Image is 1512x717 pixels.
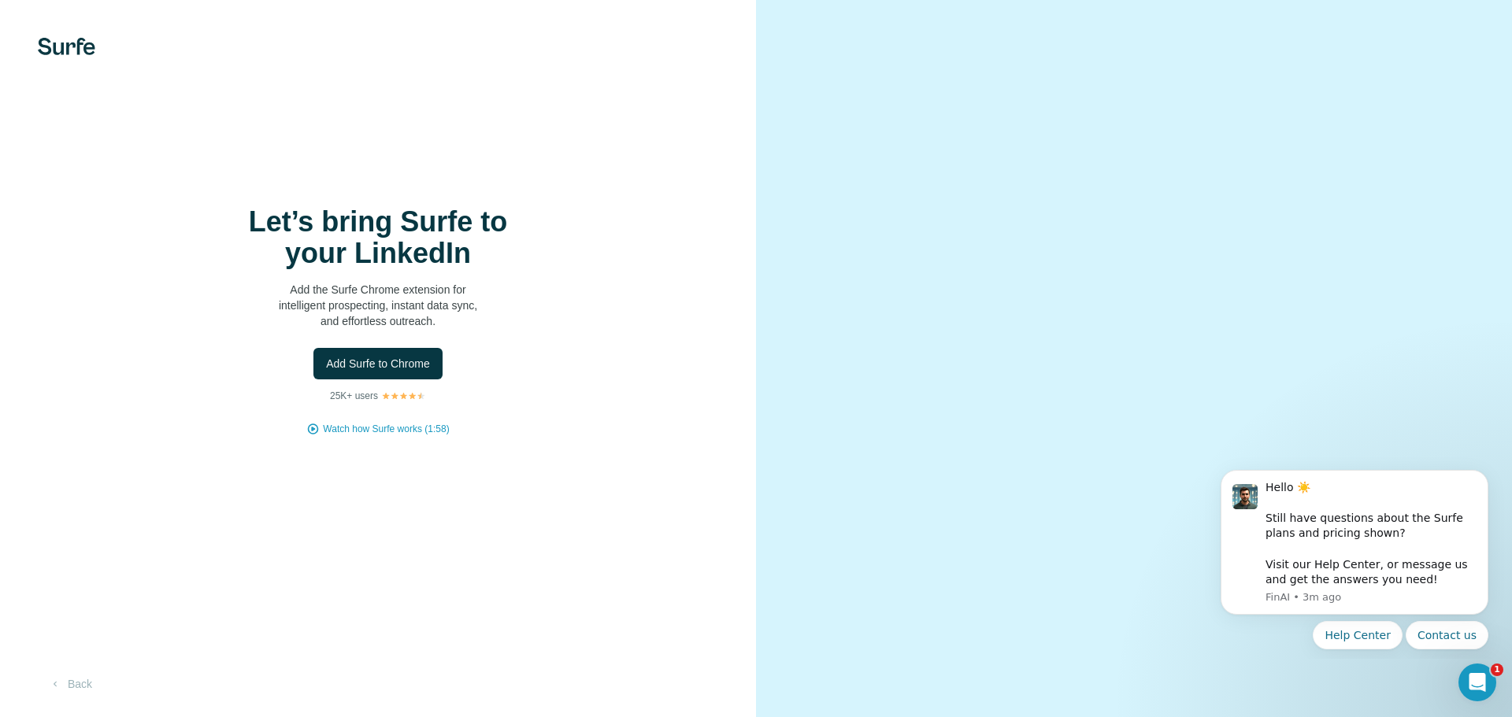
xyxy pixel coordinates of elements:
[330,389,378,403] p: 25K+ users
[381,391,426,401] img: Rating Stars
[1197,456,1512,659] iframe: Intercom notifications message
[326,356,430,371] span: Add Surfe to Chrome
[1458,663,1496,701] iframe: Intercom live chat
[38,670,103,698] button: Back
[323,422,449,436] button: Watch how Surfe works (1:58)
[1491,663,1503,676] span: 1
[220,282,535,329] p: Add the Surfe Chrome extension for intelligent prospecting, instant data sync, and effortless out...
[38,38,95,55] img: Surfe's logo
[313,348,443,379] button: Add Surfe to Chrome
[220,206,535,269] h1: Let’s bring Surfe to your LinkedIn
